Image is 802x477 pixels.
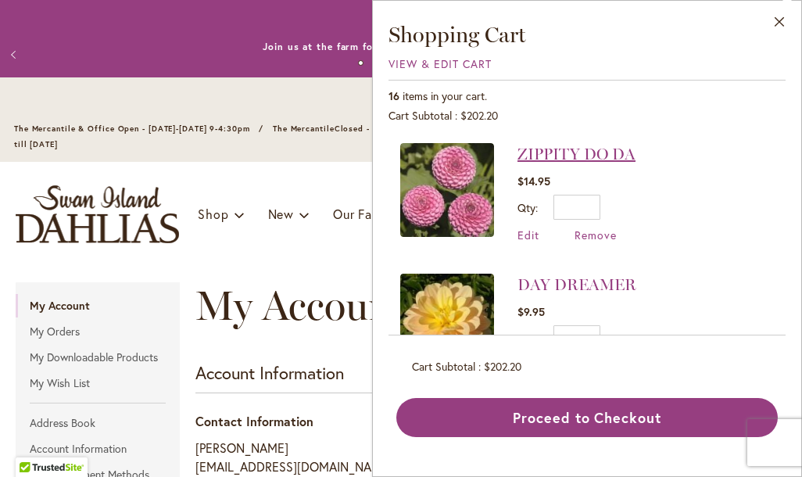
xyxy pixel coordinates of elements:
span: $202.20 [484,359,521,374]
span: $9.95 [517,304,545,319]
a: Remove [575,228,617,242]
button: 1 of 6 [358,60,363,66]
a: Edit [517,228,539,242]
span: $202.20 [460,108,498,123]
strong: My Account [16,294,180,317]
span: Contact Information [195,413,313,429]
label: Qty [517,331,538,346]
a: My Downloadable Products [16,346,180,369]
span: The Mercantile & Office Open - [DATE]-[DATE] 9-4:30pm / The Mercantile [14,124,335,134]
span: New [268,206,294,222]
strong: Account Information [195,361,344,384]
a: My Orders [16,320,180,343]
a: ZIPPITY DO DA [517,145,636,163]
a: Join us at the farm for the Annual Holiday Open House [263,41,539,52]
a: My Wish List [16,371,180,395]
a: DAY DREAMER [517,275,636,294]
label: Qty [517,200,538,215]
p: [PERSON_NAME] [EMAIL_ADDRESS][DOMAIN_NAME] [195,439,479,476]
span: Cart Subtotal [412,359,475,374]
a: store logo [16,185,179,243]
span: Cart Subtotal [388,108,452,123]
span: items in your cart. [403,88,487,103]
span: 16 [388,88,399,103]
a: DAY DREAMER [400,274,494,373]
span: Our Farm [333,206,386,222]
button: Proceed to Checkout [396,398,778,437]
span: Shop [198,206,228,222]
img: ZIPPITY DO DA [400,143,494,237]
span: My Account [195,281,406,330]
span: Shopping Cart [388,21,526,48]
span: $14.95 [517,174,550,188]
a: Account Information [16,437,180,461]
a: Address Book [16,411,180,435]
a: ZIPPITY DO DA [400,143,494,242]
iframe: Launch Accessibility Center [12,421,55,465]
img: DAY DREAMER [400,274,494,368]
a: View & Edit Cart [388,56,492,71]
